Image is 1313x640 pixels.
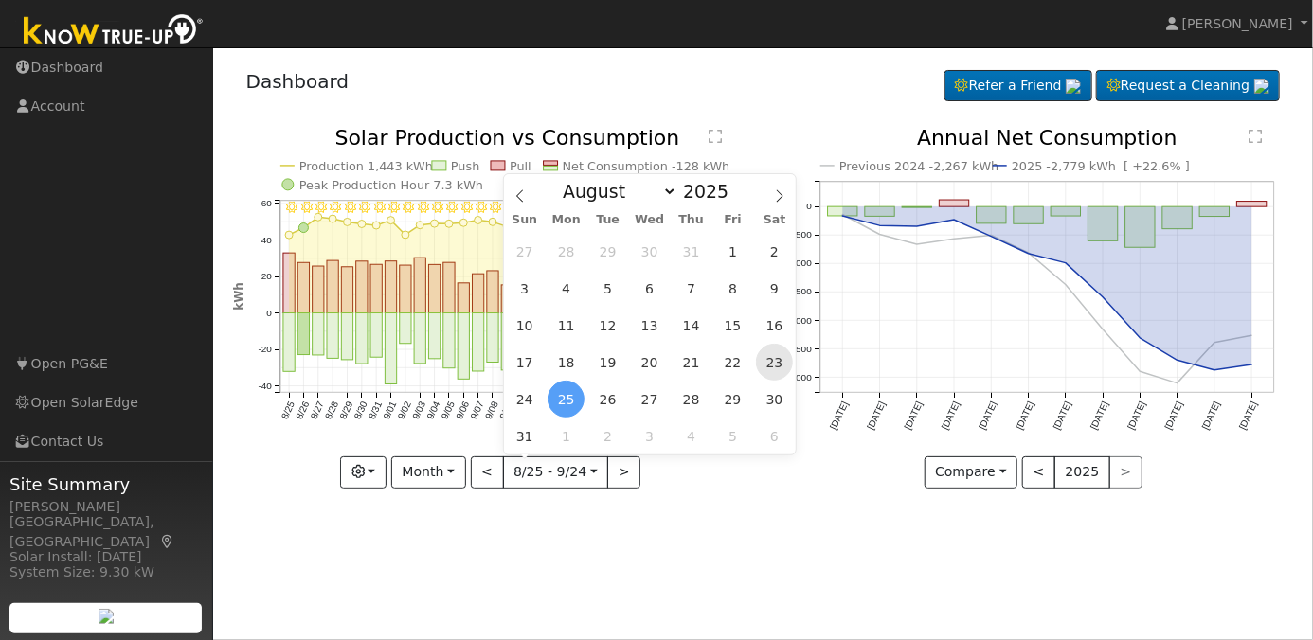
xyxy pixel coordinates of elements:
span: August 14, 2025 [673,307,710,344]
rect: onclick="" [1052,206,1081,216]
span: August 5, 2025 [589,270,626,307]
img: retrieve [1066,79,1081,94]
rect: onclick="" [1163,206,1193,228]
rect: onclick="" [355,313,367,364]
span: Sat [754,214,796,226]
rect: onclick="" [327,313,338,359]
button: < [471,456,504,489]
text: Push [451,159,479,173]
text: Peak Production Hour 7.3 kWh [299,178,483,192]
text: [DATE] [1015,400,1036,431]
span: August 3, 2025 [506,270,543,307]
i: 8/27 - Clear [315,202,327,213]
text: Solar Production vs Consumption [334,126,679,150]
span: Site Summary [9,471,203,497]
span: August 1, 2025 [714,233,751,270]
span: August 23, 2025 [756,344,793,381]
rect: onclick="" [428,265,440,313]
div: [PERSON_NAME] [9,497,203,517]
rect: onclick="" [487,313,498,363]
i: 8/31 - Clear [373,202,385,213]
span: August 24, 2025 [506,381,543,418]
circle: onclick="" [416,222,423,229]
text: -3000 [787,372,812,382]
circle: onclick="" [1249,332,1256,340]
rect: onclick="" [443,313,455,368]
span: Fri [712,214,754,226]
i: 9/04 - Clear [432,202,443,213]
span: July 27, 2025 [506,233,543,270]
i: 9/05 - Clear [446,202,458,213]
circle: onclick="" [387,217,394,224]
button: > [607,456,640,489]
circle: onclick="" [343,219,351,226]
rect: onclick="" [443,263,455,313]
rect: onclick="" [501,285,513,313]
circle: onclick="" [1100,293,1107,301]
circle: onclick="" [372,222,380,229]
circle: onclick="" [314,214,321,222]
text: 8/26 [294,400,311,421]
span: August 16, 2025 [756,307,793,344]
rect: onclick="" [940,200,969,206]
rect: onclick="" [355,261,367,313]
text: -20 [258,345,272,355]
span: August 17, 2025 [506,344,543,381]
text: 0 [806,202,812,212]
circle: onclick="" [1137,334,1144,342]
span: August 31, 2025 [506,418,543,454]
div: [GEOGRAPHIC_DATA], [GEOGRAPHIC_DATA] [9,512,203,552]
rect: onclick="" [370,313,382,358]
rect: onclick="" [341,267,352,313]
i: 9/08 - Clear [490,202,501,213]
a: Request a Cleaning [1096,70,1280,102]
circle: onclick="" [445,221,453,228]
span: August 21, 2025 [673,344,710,381]
circle: onclick="" [1212,366,1219,374]
a: Dashboard [246,70,350,93]
button: 2025 [1054,456,1110,489]
text: 2025 -2,779 kWh [ +22.6% ] [1012,159,1190,173]
text: 8/30 [351,400,369,421]
circle: onclick="" [298,223,308,233]
circle: onclick="" [285,231,293,239]
circle: onclick="" [1062,259,1070,267]
span: July 31, 2025 [673,233,710,270]
text: Pull [510,159,531,173]
circle: onclick="" [329,215,336,222]
i: 9/01 - Clear [388,202,400,213]
span: Tue [587,214,629,226]
rect: onclick="" [414,313,425,364]
text: 8/29 [337,400,354,421]
span: August 11, 2025 [548,307,585,344]
text: -1500 [787,287,812,297]
i: 9/07 - Clear [476,202,487,213]
rect: onclick="" [370,265,382,313]
span: August 13, 2025 [631,307,668,344]
rect: onclick="" [501,313,513,370]
text: [DATE] [1126,400,1148,431]
text: 20 [261,272,272,282]
circle: onclick="" [358,221,366,228]
circle: onclick="" [951,235,959,242]
span: August 6, 2025 [631,270,668,307]
circle: onclick="" [913,240,921,248]
span: September 3, 2025 [631,418,668,454]
circle: onclick="" [913,222,921,230]
rect: onclick="" [865,206,894,216]
text: -2500 [787,344,812,354]
span: Mon [546,214,587,226]
rect: onclick="" [472,275,483,313]
span: September 1, 2025 [548,418,585,454]
i: 9/02 - Clear [403,202,414,213]
circle: onclick="" [951,216,959,223]
circle: onclick="" [475,217,482,224]
text: -40 [258,381,272,391]
text: -500 [793,230,812,240]
text: -2000 [787,315,812,326]
rect: onclick="" [297,313,309,355]
button: 8/25 - 9/24 [503,456,609,489]
text: [DATE] [903,400,925,431]
span: Wed [629,214,671,226]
